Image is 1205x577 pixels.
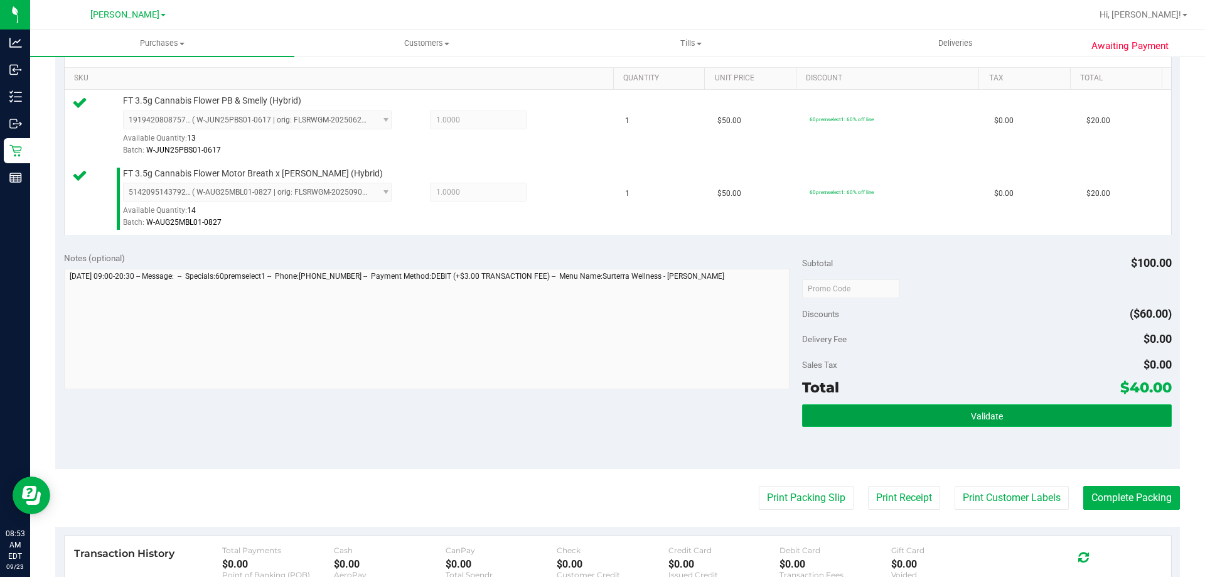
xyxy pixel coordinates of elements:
[802,404,1171,427] button: Validate
[9,63,22,76] inline-svg: Inbound
[559,30,823,57] a: Tills
[9,117,22,130] inline-svg: Outbound
[625,115,629,127] span: 1
[30,38,294,49] span: Purchases
[921,38,990,49] span: Deliveries
[64,253,125,263] span: Notes (optional)
[802,303,839,325] span: Discounts
[994,115,1014,127] span: $0.00
[187,206,196,215] span: 14
[1086,188,1110,200] span: $20.00
[802,379,839,396] span: Total
[759,486,854,510] button: Print Packing Slip
[810,116,874,122] span: 60premselect1: 60% off line
[994,188,1014,200] span: $0.00
[1080,73,1157,84] a: Total
[891,558,1003,570] div: $0.00
[146,146,221,154] span: W-JUN25PBS01-0617
[557,558,668,570] div: $0.00
[187,134,196,143] span: 13
[668,546,780,555] div: Credit Card
[9,90,22,103] inline-svg: Inventory
[334,558,446,570] div: $0.00
[989,73,1066,84] a: Tax
[13,477,50,514] iframe: Resource center
[779,558,891,570] div: $0.00
[802,360,837,370] span: Sales Tax
[446,558,557,570] div: $0.00
[779,546,891,555] div: Debit Card
[1100,9,1181,19] span: Hi, [PERSON_NAME]!
[334,546,446,555] div: Cash
[717,188,741,200] span: $50.00
[123,129,405,154] div: Available Quantity:
[222,546,334,555] div: Total Payments
[446,546,557,555] div: CanPay
[74,73,608,84] a: SKU
[625,188,629,200] span: 1
[1091,39,1169,53] span: Awaiting Payment
[146,218,222,227] span: W-AUG25MBL01-0827
[294,30,559,57] a: Customers
[1143,358,1172,371] span: $0.00
[123,218,144,227] span: Batch:
[1086,115,1110,127] span: $20.00
[891,546,1003,555] div: Gift Card
[123,95,301,107] span: FT 3.5g Cannabis Flower PB & Smelly (Hybrid)
[9,171,22,184] inline-svg: Reports
[868,486,940,510] button: Print Receipt
[1083,486,1180,510] button: Complete Packing
[802,334,847,344] span: Delivery Fee
[971,411,1003,421] span: Validate
[295,38,558,49] span: Customers
[802,279,899,298] input: Promo Code
[802,258,833,268] span: Subtotal
[1143,332,1172,345] span: $0.00
[717,115,741,127] span: $50.00
[123,202,405,226] div: Available Quantity:
[810,189,874,195] span: 60premselect1: 60% off line
[123,168,383,180] span: FT 3.5g Cannabis Flower Motor Breath x [PERSON_NAME] (Hybrid)
[30,30,294,57] a: Purchases
[955,486,1069,510] button: Print Customer Labels
[1130,307,1172,320] span: ($60.00)
[123,146,144,154] span: Batch:
[715,73,791,84] a: Unit Price
[823,30,1088,57] a: Deliveries
[9,36,22,49] inline-svg: Analytics
[668,558,780,570] div: $0.00
[559,38,822,49] span: Tills
[90,9,159,20] span: [PERSON_NAME]
[1131,256,1172,269] span: $100.00
[6,528,24,562] p: 08:53 AM EDT
[557,546,668,555] div: Check
[1120,379,1172,396] span: $40.00
[6,562,24,571] p: 09/23
[9,144,22,157] inline-svg: Retail
[222,558,334,570] div: $0.00
[623,73,700,84] a: Quantity
[806,73,974,84] a: Discount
